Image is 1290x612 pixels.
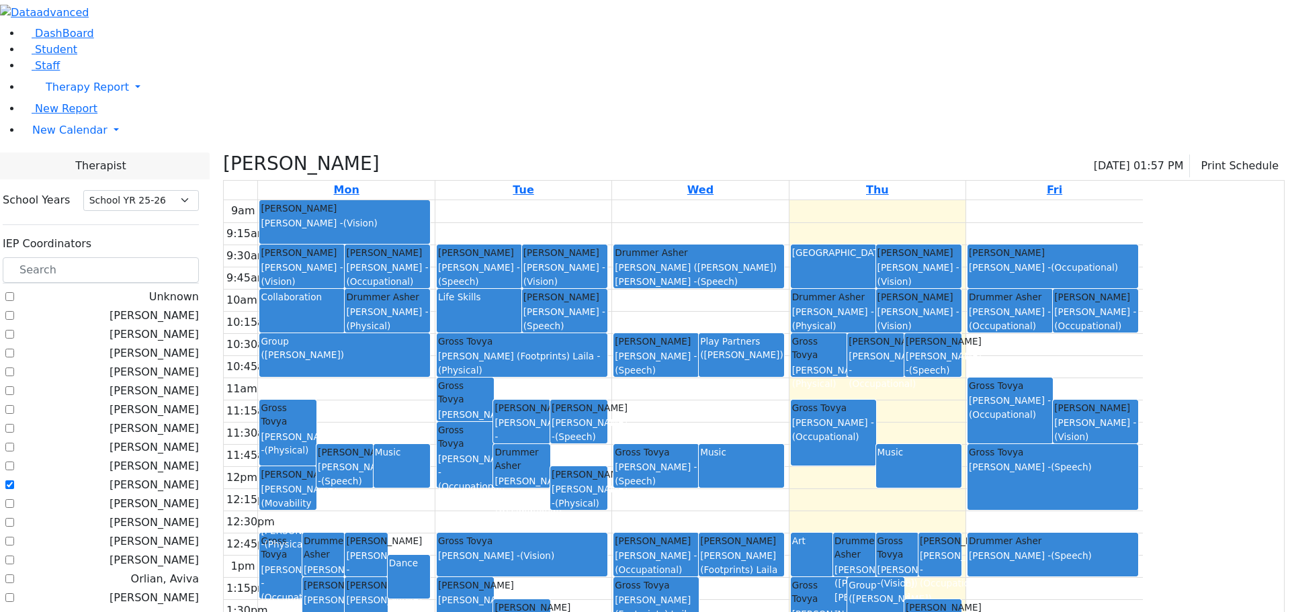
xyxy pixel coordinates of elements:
[877,246,960,259] div: [PERSON_NAME]
[346,276,413,287] span: (Occupational)
[261,401,315,429] div: Gross Tovya
[224,314,277,331] div: 10:15am
[615,564,682,575] span: (Occupational)
[863,181,892,200] a: September 11, 2025
[228,558,258,574] div: 1pm
[920,578,987,588] span: (Occupational)
[1054,305,1137,333] div: [PERSON_NAME] -
[21,117,1290,144] a: New Calendar
[877,320,912,331] span: (Vision)
[331,181,362,200] a: September 8, 2025
[223,152,380,175] h3: [PERSON_NAME]
[969,290,1051,304] div: Drummer Asher
[346,534,386,548] div: [PERSON_NAME]
[615,460,697,488] div: [PERSON_NAME] -
[792,401,875,414] div: Gross Tovya
[261,261,343,288] div: [PERSON_NAME] -
[224,470,260,486] div: 12pm
[228,203,258,219] div: 9am
[264,445,308,455] span: (Physical)
[224,403,277,419] div: 11:15am
[792,290,875,304] div: Drummer Asher
[969,460,1137,474] div: [PERSON_NAME] -
[920,549,959,590] div: [PERSON_NAME] -
[3,257,199,283] input: Search
[321,476,362,486] span: (Speech)
[438,408,492,435] div: [PERSON_NAME] -
[1054,320,1121,331] span: (Occupational)
[523,246,606,259] div: [PERSON_NAME]
[877,261,960,288] div: [PERSON_NAME] -
[792,416,875,443] div: [PERSON_NAME] -
[685,181,716,200] a: September 10, 2025
[969,379,1051,392] div: Gross Tovya
[35,102,97,115] span: New Report
[224,337,277,353] div: 10:30am
[700,549,783,590] div: [PERSON_NAME] (Footprints) Laila -
[261,592,328,603] span: (Occupational)
[261,563,300,604] div: [PERSON_NAME] -
[1051,462,1092,472] span: (Speech)
[224,381,260,397] div: 11am
[375,445,429,459] div: Music
[615,445,697,459] div: Gross Tovya
[224,580,271,597] div: 1:15pm
[615,578,697,592] div: Gross Tovya
[438,534,606,548] div: Gross Tovya
[523,305,606,333] div: [PERSON_NAME] -
[438,349,606,377] div: [PERSON_NAME] (Footprints) Laila -
[615,549,697,576] div: [PERSON_NAME] -
[438,335,606,348] div: Gross Tovya
[224,492,277,508] div: 12:15pm
[110,533,199,550] label: [PERSON_NAME]
[261,482,315,551] div: [PERSON_NAME] (Movability PT) [PERSON_NAME] -
[494,416,549,457] div: [PERSON_NAME] -
[438,423,492,451] div: Gross Tovya
[3,192,70,208] label: School Years
[615,335,697,348] div: [PERSON_NAME]
[261,290,343,304] div: Collaboration
[877,305,960,333] div: [PERSON_NAME] -
[555,498,599,509] span: (Physical)
[110,421,199,437] label: [PERSON_NAME]
[494,503,562,514] span: (Occupational)
[523,261,606,288] div: [PERSON_NAME] -
[346,246,429,259] div: [PERSON_NAME]
[110,439,199,455] label: [PERSON_NAME]
[969,320,1036,331] span: (Occupational)
[969,445,1137,459] div: Gross Tovya
[520,550,554,561] span: (Vision)
[1054,290,1137,304] div: [PERSON_NAME]
[32,124,107,136] span: New Calendar
[438,379,492,406] div: Gross Tovya
[494,401,549,414] div: [PERSON_NAME]
[552,401,606,414] div: [PERSON_NAME]
[849,378,916,389] span: (Occupational)
[224,292,260,308] div: 10am
[1051,262,1118,273] span: (Occupational)
[792,320,836,331] span: (Physical)
[110,326,199,343] label: [PERSON_NAME]
[438,549,606,562] div: [PERSON_NAME] -
[261,276,295,287] span: (Vision)
[615,476,656,486] span: (Speech)
[849,578,903,592] div: Group
[615,246,783,259] div: Drummer Asher
[35,43,77,56] span: Student
[1051,550,1092,561] span: (Speech)
[261,468,315,481] div: [PERSON_NAME]
[261,216,429,230] div: [PERSON_NAME] -
[438,290,521,304] div: Life Skills
[555,431,596,442] span: (Speech)
[318,460,372,488] div: [PERSON_NAME] -
[21,102,97,115] a: New Report
[346,290,429,304] div: Drummer Asher
[438,365,482,376] span: (Physical)
[261,202,429,215] div: [PERSON_NAME]
[21,59,60,72] a: Staff
[1054,401,1137,414] div: [PERSON_NAME]
[615,261,783,288] div: [PERSON_NAME] ([PERSON_NAME]) [PERSON_NAME] -
[880,578,914,588] span: (Vision)
[849,349,903,390] div: [PERSON_NAME] -
[261,246,343,259] div: [PERSON_NAME]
